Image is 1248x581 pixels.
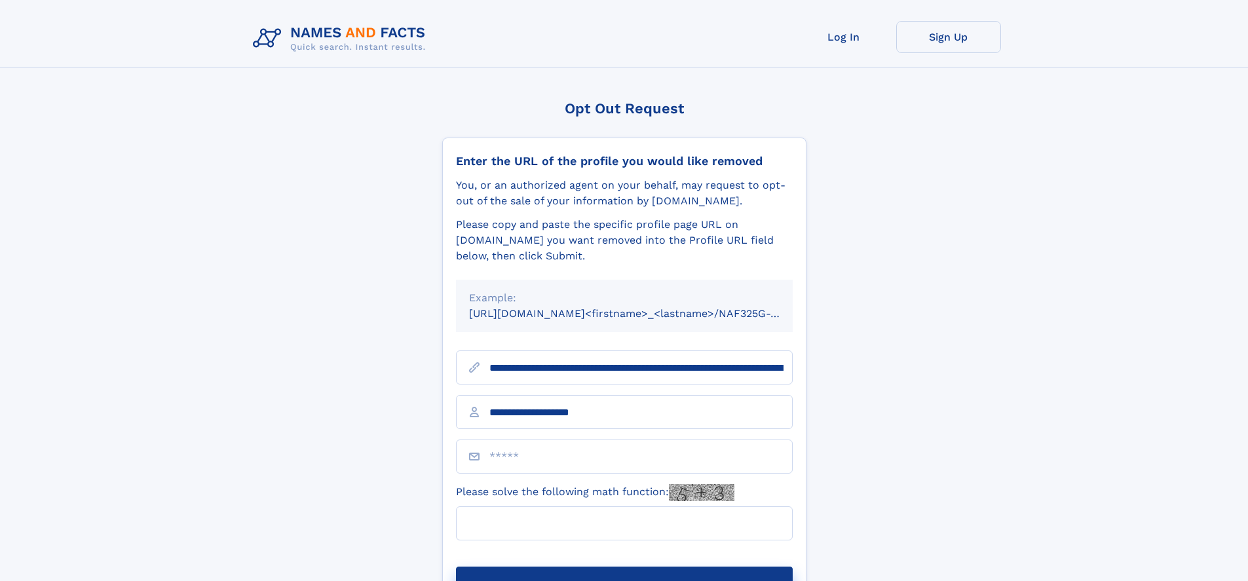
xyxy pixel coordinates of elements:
[456,178,793,209] div: You, or an authorized agent on your behalf, may request to opt-out of the sale of your informatio...
[456,217,793,264] div: Please copy and paste the specific profile page URL on [DOMAIN_NAME] you want removed into the Pr...
[791,21,896,53] a: Log In
[469,290,780,306] div: Example:
[456,484,734,501] label: Please solve the following math function:
[896,21,1001,53] a: Sign Up
[442,100,806,117] div: Opt Out Request
[248,21,436,56] img: Logo Names and Facts
[469,307,818,320] small: [URL][DOMAIN_NAME]<firstname>_<lastname>/NAF325G-xxxxxxxx
[456,154,793,168] div: Enter the URL of the profile you would like removed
